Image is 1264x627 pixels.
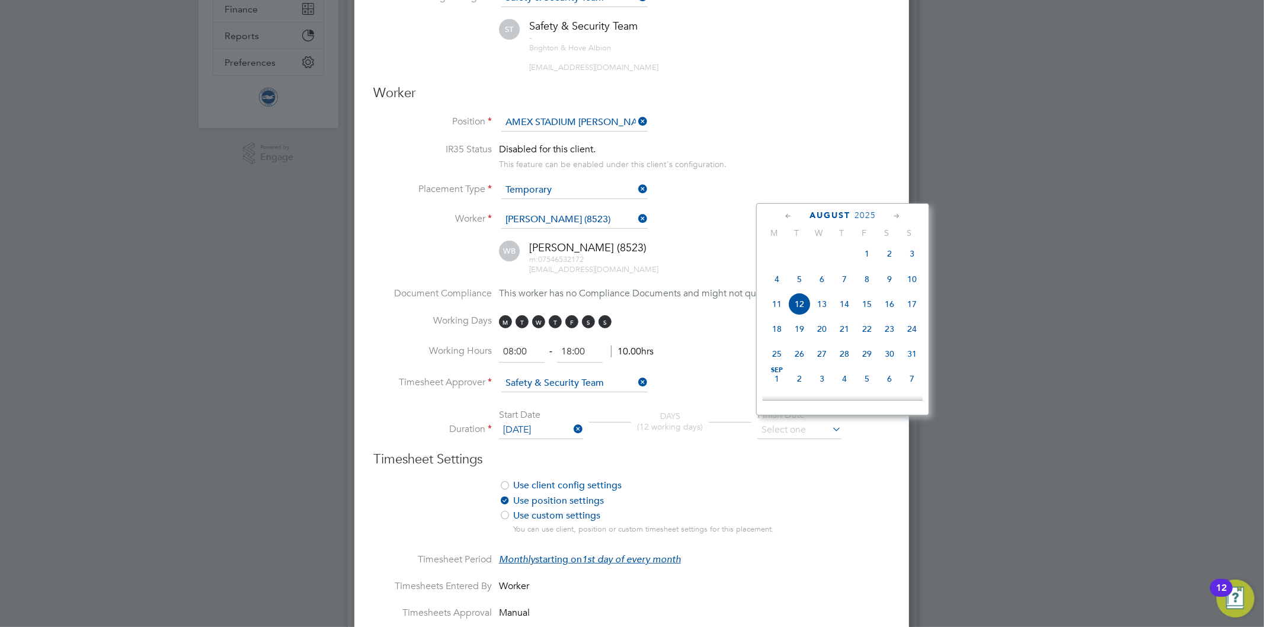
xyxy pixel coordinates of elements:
span: Safety & Security Team [529,19,638,33]
span: T [549,315,562,328]
span: 5 [788,268,811,290]
span: S [599,315,612,328]
span: ‐ [547,346,555,357]
span: starting on [499,554,681,565]
span: 10 [901,268,923,290]
span: Manual [499,607,530,619]
div: DAYS [631,411,709,432]
span: 27 [811,343,833,365]
label: Working Hours [373,345,492,357]
label: Timesheet Approver [373,376,492,389]
span: 7 [901,367,923,390]
span: 3 [901,242,923,265]
span: 16 [878,293,901,315]
span: 22 [856,318,878,340]
input: Select one [499,421,583,439]
label: Worker [373,213,492,225]
span: 10.00hrs [611,346,654,357]
span: Disabled for this client. [499,143,596,155]
em: 1st day of every month [582,554,681,565]
input: Search for... [501,211,648,229]
label: Use position settings [499,495,792,507]
span: WB [499,241,520,261]
input: Select one [501,181,648,199]
span: 07546532172 [529,254,584,264]
span: 31 [901,343,923,365]
label: Timesheet Period [373,554,492,566]
span: 25 [766,343,788,365]
div: 12 [1216,588,1227,603]
span: 30 [878,343,901,365]
span: ST [499,19,520,40]
span: 1 [856,242,878,265]
span: 14 [901,393,923,415]
label: Use custom settings [499,510,792,522]
span: F [853,228,875,238]
span: 18 [766,318,788,340]
span: 12 [788,293,811,315]
span: 2025 [855,210,876,220]
span: 12 [856,393,878,415]
span: 8 [856,268,878,290]
div: This worker has no Compliance Documents and might not qualify for this job. [499,286,823,300]
span: 4 [766,268,788,290]
label: Use client config settings [499,479,792,492]
span: W [808,228,830,238]
span: 24 [901,318,923,340]
span: - [529,33,532,43]
span: 20 [811,318,833,340]
span: 29 [856,343,878,365]
span: 23 [878,318,901,340]
span: (12 working days) [637,421,703,432]
span: M [499,315,512,328]
span: 11 [766,293,788,315]
span: Worker [499,580,529,592]
input: 17:00 [557,341,603,363]
span: [EMAIL_ADDRESS][DOMAIN_NAME] [529,264,658,274]
span: S [582,315,595,328]
label: Timesheets Entered By [373,580,492,593]
div: This feature can be enabled under this client's configuration. [499,156,727,169]
span: 28 [833,343,856,365]
span: 8 [766,393,788,415]
span: 2 [788,367,811,390]
label: Position [373,116,492,128]
span: 3 [811,367,833,390]
span: 21 [833,318,856,340]
label: Timesheets Approval [373,607,492,619]
span: S [875,228,898,238]
input: Search for... [501,375,648,392]
span: 10 [811,393,833,415]
span: 26 [788,343,811,365]
span: 13 [878,393,901,415]
div: You can use client, position or custom timesheet settings for this placement. [513,524,801,535]
input: Search for... [501,114,648,132]
span: T [516,315,529,328]
span: Sep [766,367,788,373]
h3: Worker [373,85,890,102]
span: F [565,315,578,328]
span: 9 [878,268,901,290]
span: 13 [811,293,833,315]
span: 19 [788,318,811,340]
input: Select one [757,421,841,439]
span: [PERSON_NAME] (8523) [529,241,647,254]
span: 7 [833,268,856,290]
span: 15 [856,293,878,315]
span: August [809,210,850,220]
span: 4 [833,367,856,390]
span: Brighton & Hove Albion [529,43,611,53]
span: T [830,228,853,238]
h3: Timesheet Settings [373,451,890,468]
span: T [785,228,808,238]
label: IR35 Status [373,143,492,156]
span: 11 [833,393,856,415]
span: 5 [856,367,878,390]
span: 2 [878,242,901,265]
label: Placement Type [373,183,492,196]
span: M [763,228,785,238]
button: Open Resource Center, 12 new notifications [1217,580,1255,618]
em: Monthly [499,554,535,565]
span: W [532,315,545,328]
span: 6 [878,367,901,390]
